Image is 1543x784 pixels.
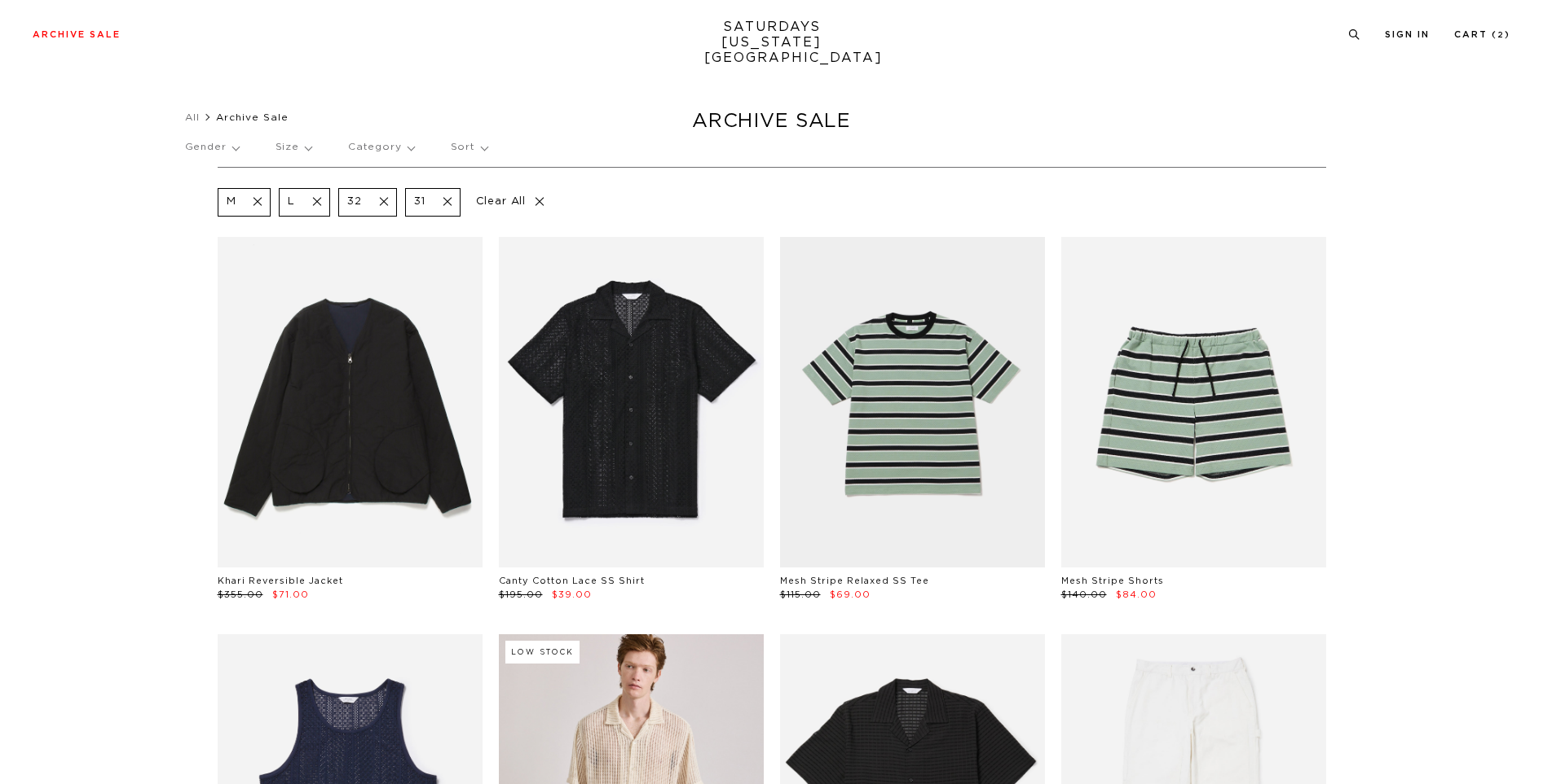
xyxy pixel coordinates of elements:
[1454,30,1510,39] a: Cart (2)
[33,30,121,39] a: Archive Sale
[348,129,414,166] p: Category
[216,112,289,122] span: Archive Sale
[469,188,553,217] p: Clear All
[451,129,487,166] p: Sort
[552,590,592,599] span: $39.00
[185,112,200,122] a: All
[185,129,239,166] p: Gender
[780,590,821,599] span: $115.00
[218,590,263,599] span: $355.00
[780,576,929,585] a: Mesh Stripe Relaxed SS Tee
[505,641,580,664] div: Low Stock
[1385,30,1430,39] a: Sign In
[1061,590,1107,599] span: $140.00
[218,576,343,585] a: Khari Reversible Jacket
[1116,590,1157,599] span: $84.00
[272,590,309,599] span: $71.00
[1497,32,1505,39] small: 2
[1061,576,1164,585] a: Mesh Stripe Shorts
[499,576,645,585] a: Canty Cotton Lace SS Shirt
[276,129,311,166] p: Size
[227,195,236,209] p: M
[414,195,425,209] p: 31
[288,195,295,209] p: L
[704,20,839,66] a: SATURDAYS[US_STATE][GEOGRAPHIC_DATA]
[347,195,362,209] p: 32
[499,590,543,599] span: $195.00
[830,590,871,599] span: $69.00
